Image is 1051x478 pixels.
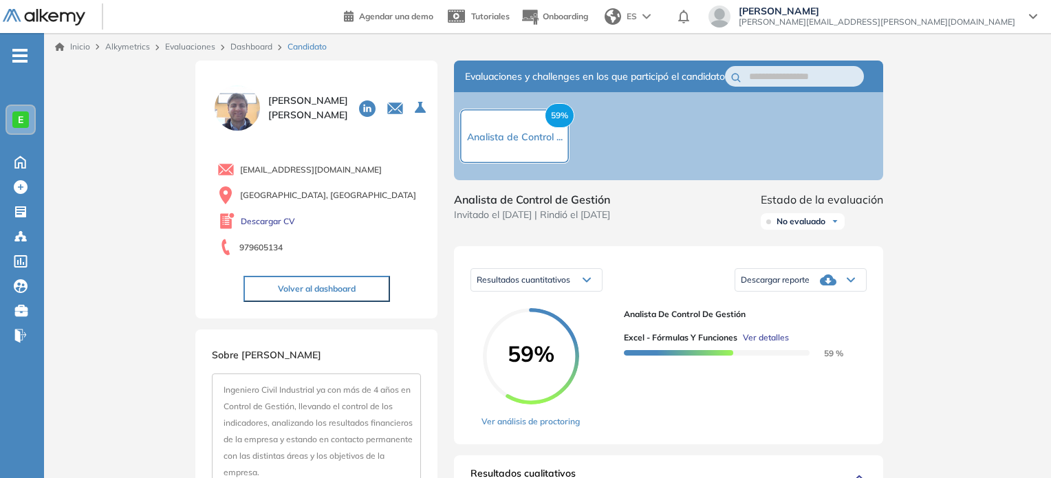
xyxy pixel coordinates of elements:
[344,7,433,23] a: Agendar una demo
[55,41,90,53] a: Inicio
[454,208,610,222] span: Invitado el [DATE] | Rindió el [DATE]
[831,217,839,226] img: Ícono de flecha
[737,332,789,344] button: Ver detalles
[239,241,283,254] span: 979605134
[543,11,588,21] span: Onboarding
[241,215,295,228] a: Descargar CV
[605,8,621,25] img: world
[624,332,737,344] span: Excel - Fórmulas y Funciones
[105,41,150,52] span: Alkymetrics
[481,415,580,428] a: Ver análisis de proctoring
[471,11,510,21] span: Tutoriales
[739,17,1015,28] span: [PERSON_NAME][EMAIL_ADDRESS][PERSON_NAME][DOMAIN_NAME]
[642,14,651,19] img: arrow
[243,276,390,302] button: Volver al dashboard
[409,96,434,120] button: Seleccione la evaluación activa
[483,343,579,365] span: 59%
[240,164,382,176] span: [EMAIL_ADDRESS][DOMAIN_NAME]
[240,189,416,202] span: [GEOGRAPHIC_DATA], [GEOGRAPHIC_DATA]
[18,114,23,125] span: E
[467,131,563,143] span: Analista de Control ...
[739,6,1015,17] span: [PERSON_NAME]
[741,274,810,285] span: Descargar reporte
[288,41,327,53] span: Candidato
[212,83,263,133] img: PROFILE_MENU_LOGO_USER
[777,216,825,227] span: No evaluado
[808,348,843,358] span: 59 %
[3,9,85,26] img: Logo
[359,11,433,21] span: Agendar una demo
[224,384,413,477] span: Ingeniero Civil Industrial ya con más de 4 años en Control de Gestión, llevando el control de los...
[212,349,321,361] span: Sobre [PERSON_NAME]
[454,191,610,208] span: Analista de Control de Gestión
[12,54,28,57] i: -
[268,94,348,122] span: [PERSON_NAME] [PERSON_NAME]
[230,41,272,52] a: Dashboard
[477,274,570,285] span: Resultados cuantitativos
[624,308,856,321] span: Analista de Control de Gestión
[545,103,574,128] span: 59%
[521,2,588,32] button: Onboarding
[761,191,883,208] span: Estado de la evaluación
[743,332,789,344] span: Ver detalles
[465,69,725,84] span: Evaluaciones y challenges en los que participó el candidato
[165,41,215,52] a: Evaluaciones
[627,10,637,23] span: ES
